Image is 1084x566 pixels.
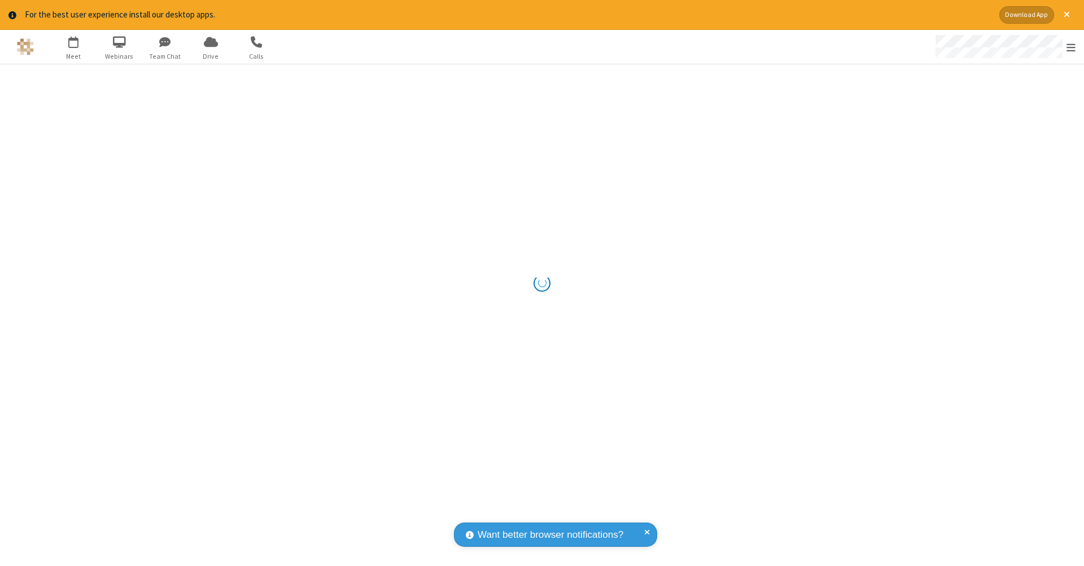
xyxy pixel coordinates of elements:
[235,51,278,62] span: Calls
[190,51,232,62] span: Drive
[925,30,1084,64] div: Open menu
[53,51,95,62] span: Meet
[144,51,186,62] span: Team Chat
[999,6,1054,24] button: Download App
[25,8,991,21] div: For the best user experience install our desktop apps.
[17,38,34,55] img: QA Selenium DO NOT DELETE OR CHANGE
[98,51,141,62] span: Webinars
[4,30,46,64] button: Logo
[1058,6,1076,24] button: Close alert
[478,528,623,542] span: Want better browser notifications?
